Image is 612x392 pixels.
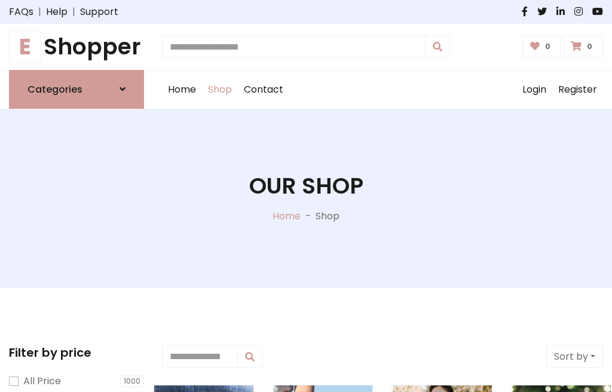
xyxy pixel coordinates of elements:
h1: Our Shop [249,173,363,200]
h5: Filter by price [9,345,144,360]
a: Support [80,5,118,19]
h6: Categories [27,84,82,95]
label: All Price [23,374,61,388]
a: FAQs [9,5,33,19]
a: EShopper [9,33,144,60]
a: Contact [238,71,289,109]
h1: Shopper [9,33,144,60]
a: 0 [563,35,603,58]
a: Home [273,209,301,223]
span: 1000 [120,375,144,387]
span: 0 [584,41,595,52]
span: | [33,5,46,19]
span: E [9,30,41,63]
a: Categories [9,70,144,109]
a: Register [552,71,603,109]
a: Login [516,71,552,109]
span: | [68,5,80,19]
span: 0 [542,41,553,52]
a: Shop [202,71,238,109]
a: Help [46,5,68,19]
button: Sort by [546,345,603,368]
p: - [301,209,316,223]
a: 0 [522,35,561,58]
p: Shop [316,209,339,223]
a: Home [162,71,202,109]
